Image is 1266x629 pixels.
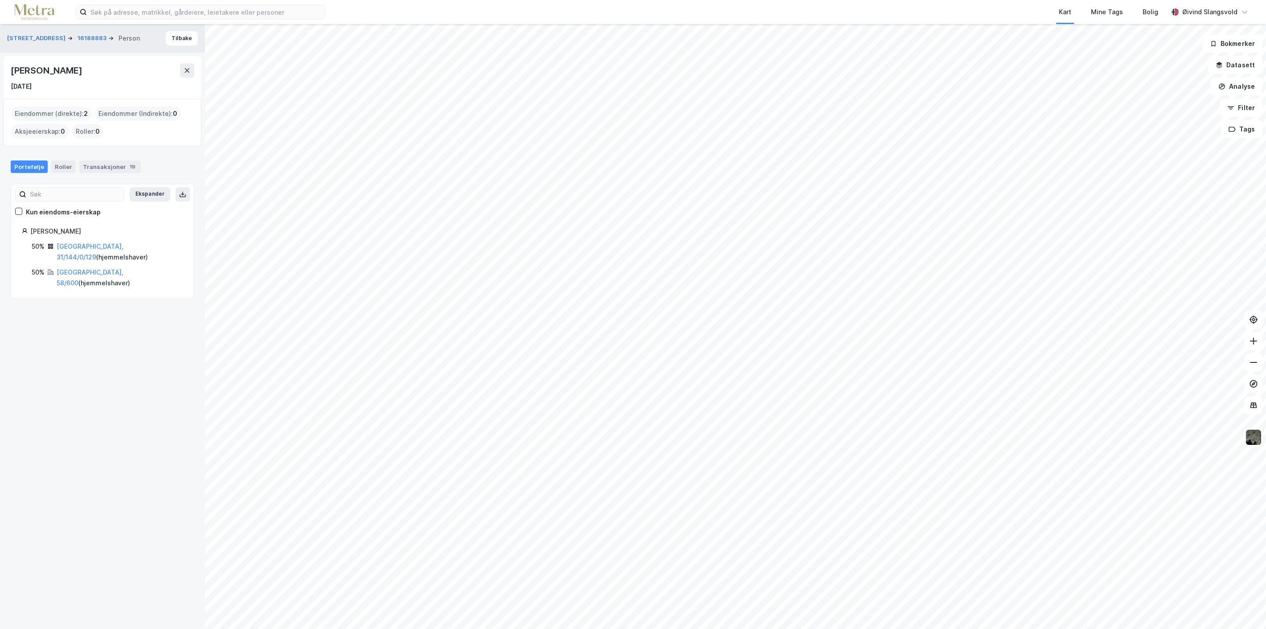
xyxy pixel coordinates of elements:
a: [GEOGRAPHIC_DATA], 58/600 [57,268,123,287]
span: 0 [95,126,100,137]
div: Person [118,33,140,44]
div: Eiendommer (Indirekte) : [95,107,181,121]
div: Roller [51,160,76,173]
span: 0 [173,108,177,119]
button: Analyse [1211,78,1262,95]
div: Transaksjoner [79,160,141,173]
button: Tags [1221,120,1262,138]
div: Kart [1059,7,1071,17]
img: 9k= [1245,429,1262,446]
button: Tilbake [166,31,198,45]
div: ( hjemmelshaver ) [57,241,183,263]
div: 19 [128,162,137,171]
input: Søk på adresse, matrikkel, gårdeiere, leietakere eller personer [87,5,325,19]
div: Aksjeeierskap : [11,124,69,139]
img: metra-logo.256734c3b2bbffee19d4.png [14,4,54,20]
a: [GEOGRAPHIC_DATA], 31/144/0/129 [57,243,123,261]
div: 50% [32,267,45,278]
input: Søk [26,188,124,201]
div: 50% [32,241,45,252]
div: [PERSON_NAME] [30,226,183,237]
div: Øivind Slangsvold [1182,7,1237,17]
button: Filter [1220,99,1262,117]
span: 0 [61,126,65,137]
div: Roller : [72,124,103,139]
span: 2 [84,108,88,119]
div: Bolig [1143,7,1158,17]
div: [DATE] [11,81,32,92]
div: Kun eiendoms-eierskap [26,207,101,218]
button: Bokmerker [1202,35,1262,53]
div: Mine Tags [1091,7,1123,17]
iframe: Chat Widget [1221,586,1266,629]
div: Eiendommer (direkte) : [11,107,91,121]
div: Kontrollprogram for chat [1221,586,1266,629]
div: Portefølje [11,160,48,173]
div: ( hjemmelshaver ) [57,267,183,288]
button: Ekspander [130,187,170,201]
button: 16188883 [78,34,108,43]
button: [STREET_ADDRESS] [7,34,67,43]
button: Datasett [1208,56,1262,74]
div: [PERSON_NAME] [11,63,84,78]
